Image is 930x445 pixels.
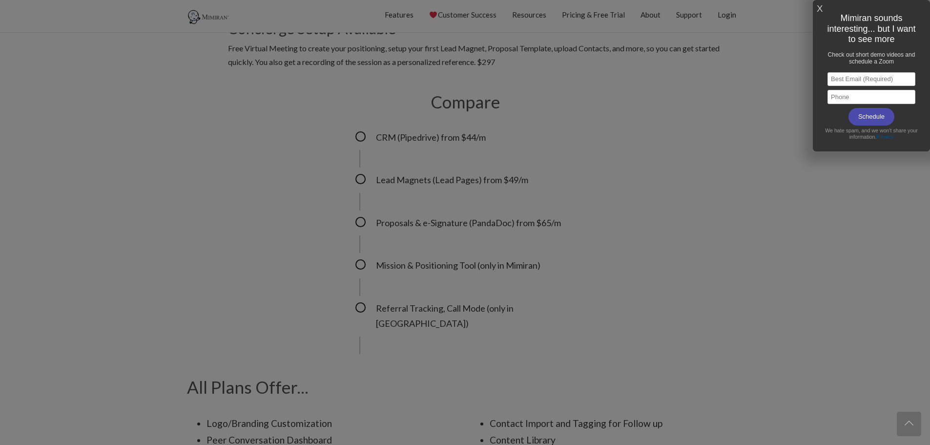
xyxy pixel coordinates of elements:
[823,126,920,142] div: We hate spam, and we won't share your information.
[817,1,823,17] a: X
[827,90,915,104] input: Phone
[827,72,915,86] input: Best Email (Required)
[876,134,893,140] a: Privacy
[823,48,920,68] h1: Check out short demo videos and schedule a Zoom
[823,10,920,48] h1: Mimiran sounds interesting... but I want to see more
[848,108,894,126] input: Schedule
